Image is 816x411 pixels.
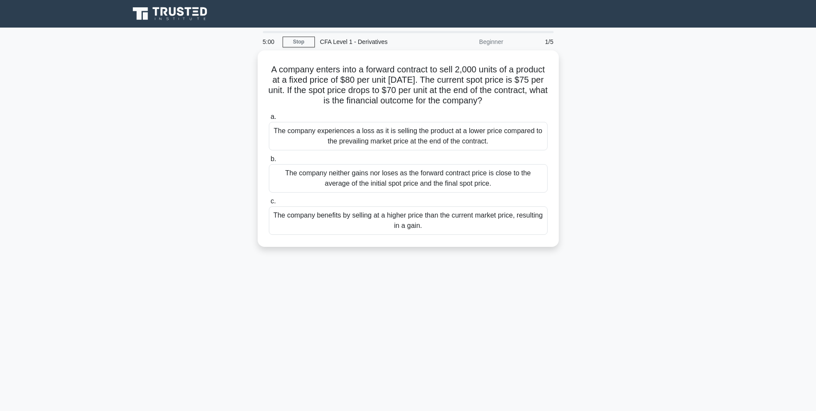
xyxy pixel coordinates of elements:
[268,64,548,106] h5: A company enters into a forward contract to sell 2,000 units of a product at a fixed price of $80...
[433,33,508,50] div: Beginner
[269,164,548,193] div: The company neither gains nor loses as the forward contract price is close to the average of the ...
[258,33,283,50] div: 5:00
[283,37,315,47] a: Stop
[271,155,276,162] span: b.
[508,33,559,50] div: 1/5
[271,197,276,205] span: c.
[315,33,433,50] div: CFA Level 1 - Derivatives
[269,122,548,150] div: The company experiences a loss as it is selling the product at a lower price compared to the prev...
[269,206,548,235] div: The company benefits by selling at a higher price than the current market price, resulting in a g...
[271,113,276,120] span: a.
